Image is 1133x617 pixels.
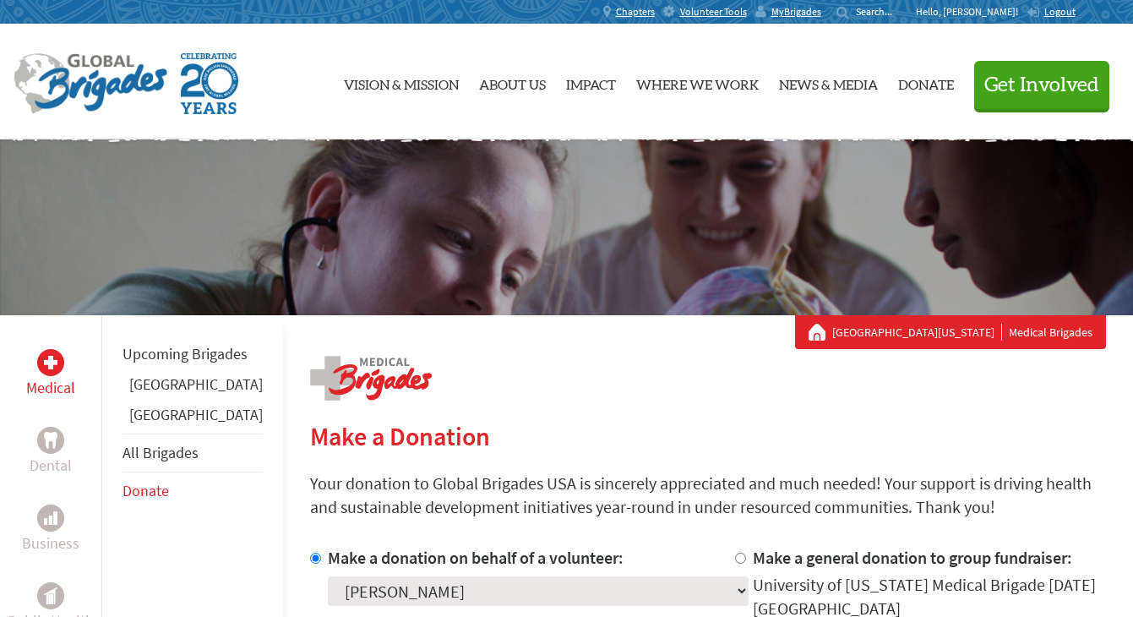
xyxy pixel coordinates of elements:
div: Business [37,505,64,532]
img: Global Brigades Celebrating 20 Years [181,53,238,114]
a: BusinessBusiness [22,505,79,555]
p: Medical [26,376,75,400]
a: Impact [566,38,616,126]
input: Search... [856,5,904,18]
p: Your donation to Global Brigades USA is sincerely appreciated and much needed! Your support is dr... [310,472,1106,519]
img: Medical [44,356,57,369]
div: Public Health [37,582,64,609]
a: [GEOGRAPHIC_DATA] [129,374,263,394]
a: Donate [123,481,169,500]
span: Chapters [616,5,655,19]
a: [GEOGRAPHIC_DATA] [129,405,263,424]
div: Medical Brigades [809,324,1092,341]
img: Global Brigades Logo [14,53,167,114]
a: Donate [898,38,954,126]
span: Logout [1044,5,1076,18]
p: Dental [30,454,72,478]
a: [GEOGRAPHIC_DATA][US_STATE] [832,324,1002,341]
a: DentalDental [30,427,72,478]
li: Donate [123,472,263,510]
a: All Brigades [123,443,199,462]
li: All Brigades [123,434,263,472]
a: Vision & Mission [344,38,459,126]
img: logo-medical.png [310,356,432,401]
div: Medical [37,349,64,376]
span: Volunteer Tools [680,5,747,19]
a: About Us [479,38,546,126]
label: Make a general donation to group fundraiser: [753,547,1072,568]
img: Public Health [44,587,57,604]
a: Logout [1027,5,1076,19]
li: Honduras [123,403,263,434]
a: News & Media [779,38,878,126]
li: Greece [123,373,263,403]
a: MedicalMedical [26,349,75,400]
div: Dental [37,427,64,454]
img: Business [44,511,57,525]
a: Upcoming Brigades [123,344,248,363]
p: Hello, [PERSON_NAME]! [916,5,1027,19]
label: Make a donation on behalf of a volunteer: [328,547,624,568]
img: Dental [44,432,57,448]
a: Where We Work [636,38,759,126]
p: Business [22,532,79,555]
li: Upcoming Brigades [123,336,263,373]
span: Get Involved [984,75,1099,96]
span: MyBrigades [771,5,821,19]
h2: Make a Donation [310,421,1106,451]
button: Get Involved [974,61,1109,109]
